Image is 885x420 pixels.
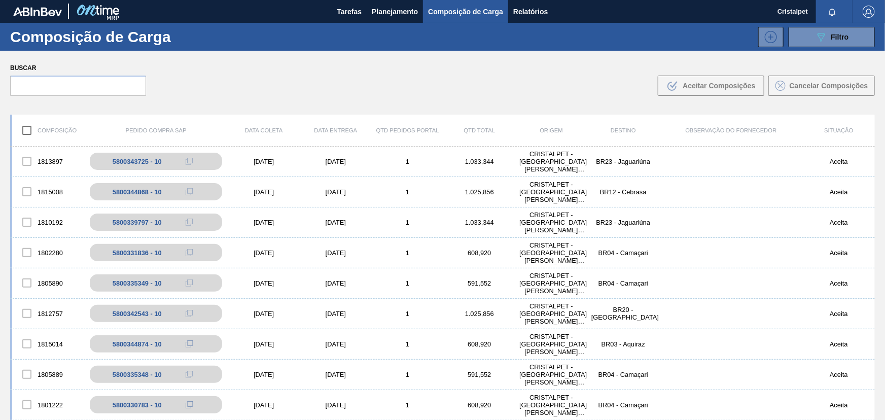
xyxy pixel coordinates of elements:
[179,216,199,228] div: Copiar
[753,27,784,47] div: Nova Composição
[790,82,868,90] span: Cancelar Composições
[300,127,372,133] div: Data entrega
[587,279,659,287] div: BR04 - Camaçari
[587,371,659,378] div: BR04 - Camaçari
[803,158,875,165] div: Aceita
[803,371,875,378] div: Aceita
[372,188,444,196] div: 1
[300,249,372,257] div: [DATE]
[863,6,875,18] img: Logout
[12,181,84,202] div: 1815008
[515,241,587,264] div: CRISTALPET - CABO DE SANTO AGOSTINHO (PE)
[587,158,659,165] div: BR23 - Jaguariúna
[372,401,444,409] div: 1
[12,151,84,172] div: 1813897
[587,306,659,321] div: BR20 - Sapucaia
[803,401,875,409] div: Aceita
[803,310,875,318] div: Aceita
[587,249,659,257] div: BR04 - Camaçari
[587,401,659,409] div: BR04 - Camaçari
[831,33,849,41] span: Filtro
[587,127,659,133] div: Destino
[372,371,444,378] div: 1
[113,188,162,196] div: 5800344868 - 10
[372,158,444,165] div: 1
[372,279,444,287] div: 1
[300,340,372,348] div: [DATE]
[444,249,516,257] div: 608,920
[228,371,300,378] div: [DATE]
[587,219,659,226] div: BR23 - Jaguariúna
[179,338,199,350] div: Copiar
[228,249,300,257] div: [DATE]
[515,150,587,173] div: CRISTALPET - CABO DE SANTO AGOSTINHO (PE)
[444,127,516,133] div: Qtd Total
[179,186,199,198] div: Copiar
[803,188,875,196] div: Aceita
[803,219,875,226] div: Aceita
[816,5,848,19] button: Notificações
[84,127,228,133] div: Pedido Compra SAP
[372,6,418,18] span: Planejamento
[179,277,199,289] div: Copiar
[372,340,444,348] div: 1
[13,7,62,16] img: TNhmsLtSVTkK8tSr43FrP2fwEKptu5GPRR3wAAAABJRU5ErkJggg==
[179,368,199,380] div: Copiar
[228,219,300,226] div: [DATE]
[444,310,516,318] div: 1.025,856
[113,219,162,226] div: 5800339797 - 10
[10,61,146,76] label: Buscar
[12,272,84,294] div: 1805890
[12,212,84,233] div: 1810192
[113,340,162,348] div: 5800344874 - 10
[113,310,162,318] div: 5800342543 - 10
[337,6,362,18] span: Tarefas
[12,333,84,355] div: 1815014
[444,401,516,409] div: 608,920
[444,279,516,287] div: 591,552
[372,310,444,318] div: 1
[113,249,162,257] div: 5800331836 - 10
[803,340,875,348] div: Aceita
[444,371,516,378] div: 591,552
[113,158,162,165] div: 5800343725 - 10
[300,279,372,287] div: [DATE]
[300,371,372,378] div: [DATE]
[179,307,199,320] div: Copiar
[228,279,300,287] div: [DATE]
[113,371,162,378] div: 5800335348 - 10
[228,340,300,348] div: [DATE]
[372,127,444,133] div: Qtd Pedidos Portal
[10,31,174,43] h1: Composição de Carga
[587,340,659,348] div: BR03 - Aquiraz
[372,219,444,226] div: 1
[228,188,300,196] div: [DATE]
[515,333,587,356] div: CRISTALPET - CABO DE SANTO AGOSTINHO (PE)
[444,188,516,196] div: 1.025,856
[515,363,587,386] div: CRISTALPET - CABO DE SANTO AGOSTINHO (PE)
[513,6,548,18] span: Relatórios
[228,127,300,133] div: Data coleta
[12,120,84,141] div: Composição
[444,340,516,348] div: 608,920
[803,279,875,287] div: Aceita
[228,158,300,165] div: [DATE]
[113,279,162,287] div: 5800335349 - 10
[12,364,84,385] div: 1805889
[444,219,516,226] div: 1.033,344
[300,188,372,196] div: [DATE]
[228,401,300,409] div: [DATE]
[300,401,372,409] div: [DATE]
[515,394,587,416] div: CRISTALPET - CABO DE SANTO AGOSTINHO (PE)
[515,181,587,203] div: CRISTALPET - CABO DE SANTO AGOSTINHO (PE)
[515,272,587,295] div: CRISTALPET - CABO DE SANTO AGOSTINHO (PE)
[12,303,84,324] div: 1812757
[113,401,162,409] div: 5800330783 - 10
[12,242,84,263] div: 1802280
[587,188,659,196] div: BR12 - Cebrasa
[228,310,300,318] div: [DATE]
[683,82,755,90] span: Aceitar Composições
[803,127,875,133] div: Situação
[658,76,764,96] button: Aceitar Composições
[803,249,875,257] div: Aceita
